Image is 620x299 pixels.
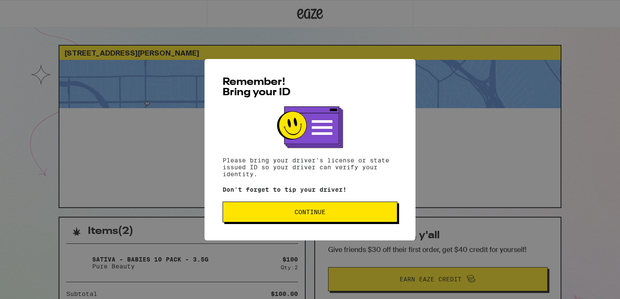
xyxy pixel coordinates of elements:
p: Don't forget to tip your driver! [223,186,397,193]
span: Remember! Bring your ID [223,77,291,98]
span: Hi. Need any help? [5,6,62,13]
p: Please bring your driver's license or state issued ID so your driver can verify your identity. [223,157,397,178]
button: Continue [223,202,397,222]
span: Continue [294,209,325,215]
